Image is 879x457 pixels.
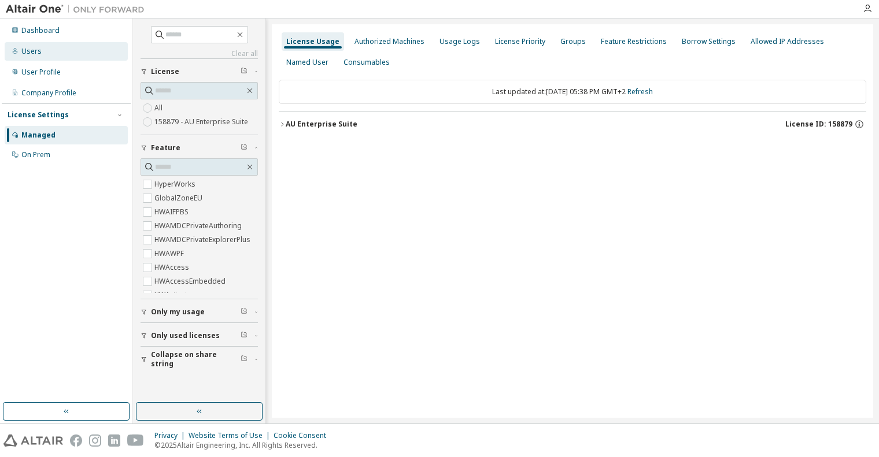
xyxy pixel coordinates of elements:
div: Feature Restrictions [601,37,667,46]
div: Allowed IP Addresses [751,37,824,46]
img: Altair One [6,3,150,15]
img: youtube.svg [127,434,144,447]
span: Collapse on share string [151,350,241,369]
label: All [154,101,165,115]
span: Clear filter [241,143,248,153]
div: License Usage [286,37,339,46]
img: linkedin.svg [108,434,120,447]
div: Last updated at: [DATE] 05:38 PM GMT+2 [279,80,866,104]
div: Managed [21,131,56,140]
div: Consumables [344,58,390,67]
label: HWAMDCPrivateExplorerPlus [154,233,253,247]
div: User Profile [21,68,61,77]
label: HyperWorks [154,177,198,191]
div: Website Terms of Use [189,431,274,440]
div: Dashboard [21,26,60,35]
label: HWAMDCPrivateAuthoring [154,219,244,233]
div: Users [21,47,42,56]
span: Clear filter [241,355,248,364]
div: Named User [286,58,328,67]
label: 158879 - AU Enterprise Suite [154,115,250,129]
img: instagram.svg [89,434,101,447]
button: Collapse on share string [141,347,258,372]
span: Clear filter [241,67,248,76]
div: On Prem [21,150,50,159]
a: Refresh [627,87,653,96]
label: HWAIFPBS [154,205,191,219]
p: © 2025 Altair Engineering, Inc. All Rights Reserved. [154,440,333,450]
div: Privacy [154,431,189,440]
button: AU Enterprise SuiteLicense ID: 158879 [279,112,866,137]
span: Feature [151,143,180,153]
div: Cookie Consent [274,431,333,440]
div: License Priority [495,37,545,46]
button: Feature [141,135,258,161]
label: HWAWPF [154,247,186,261]
div: Authorized Machines [354,37,424,46]
span: Clear filter [241,307,248,317]
label: HWActivate [154,288,194,302]
span: Only my usage [151,307,205,317]
button: Only used licenses [141,323,258,348]
label: HWAccessEmbedded [154,274,228,288]
a: Clear all [141,49,258,58]
span: License ID: 158879 [785,120,852,129]
div: Borrow Settings [682,37,736,46]
div: License Settings [8,110,69,120]
div: Usage Logs [440,37,480,46]
span: Clear filter [241,331,248,340]
img: altair_logo.svg [3,434,63,447]
span: License [151,67,179,76]
label: HWAccess [154,261,191,274]
img: facebook.svg [70,434,82,447]
label: GlobalZoneEU [154,191,205,205]
div: Company Profile [21,88,76,98]
div: Groups [560,37,586,46]
div: AU Enterprise Suite [286,120,357,129]
button: License [141,59,258,84]
button: Only my usage [141,299,258,325]
span: Only used licenses [151,331,220,340]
